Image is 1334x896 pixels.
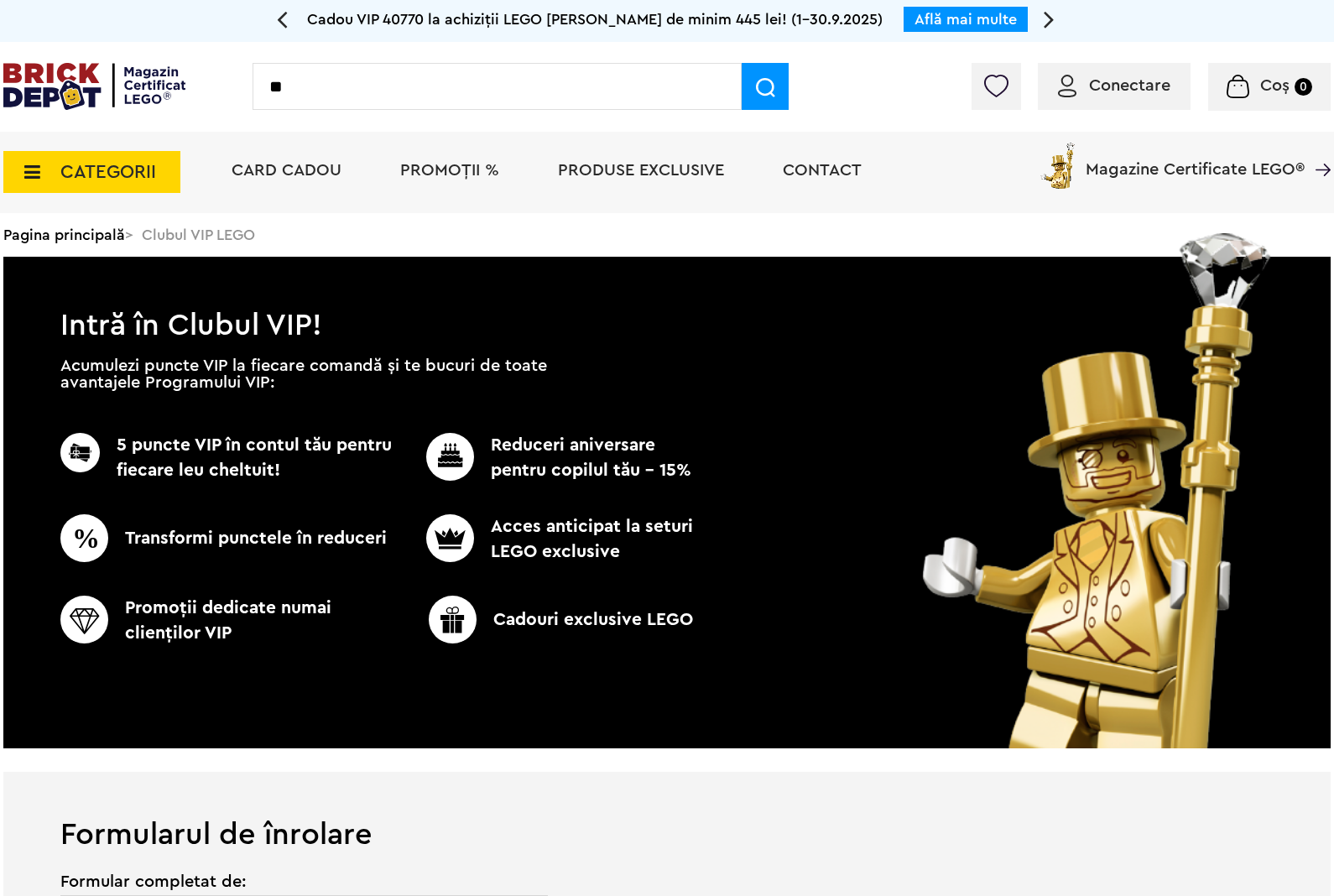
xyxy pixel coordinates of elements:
[307,12,883,27] span: Cadou VIP 40770 la achiziții LEGO [PERSON_NAME] de minim 445 lei! (1-30.9.2025)
[3,227,125,242] a: Pagina principală
[3,213,1331,257] div: > Clubul VIP LEGO
[400,162,499,179] a: PROMOȚII %
[1089,77,1170,94] span: Conectare
[60,596,108,643] img: CC_BD_Green_chek_mark
[1058,77,1170,94] a: Conectare
[232,162,341,179] a: Card Cadou
[1086,139,1305,178] span: Magazine Certificate LEGO®
[915,12,1017,27] a: Află mai multe
[1305,139,1331,156] a: Magazine Certificate LEGO®
[60,514,108,562] img: CC_BD_Green_chek_mark
[1295,78,1312,96] small: 0
[60,357,547,391] p: Acumulezi puncte VIP la fiecare comandă și te bucuri de toate avantajele Programului VIP:
[399,433,699,483] p: Reduceri aniversare pentru copilul tău - 15%
[60,596,399,646] p: Promoţii dedicate numai clienţilor VIP
[60,163,156,181] span: CATEGORII
[899,233,1296,748] img: vip_page_image
[60,433,399,483] p: 5 puncte VIP în contul tău pentru fiecare leu cheltuit!
[426,514,474,562] img: CC_BD_Green_chek_mark
[3,772,1331,850] h1: Formularul de înrolare
[558,162,724,179] a: Produse exclusive
[3,257,1331,334] h1: Intră în Clubul VIP!
[426,433,474,481] img: CC_BD_Green_chek_mark
[783,162,862,179] a: Contact
[429,596,477,643] img: CC_BD_Green_chek_mark
[60,433,100,472] img: CC_BD_Green_chek_mark
[1260,77,1290,94] span: Coș
[60,514,399,562] p: Transformi punctele în reduceri
[392,596,730,643] p: Cadouri exclusive LEGO
[60,873,550,890] span: Formular completat de:
[399,514,699,565] p: Acces anticipat la seturi LEGO exclusive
